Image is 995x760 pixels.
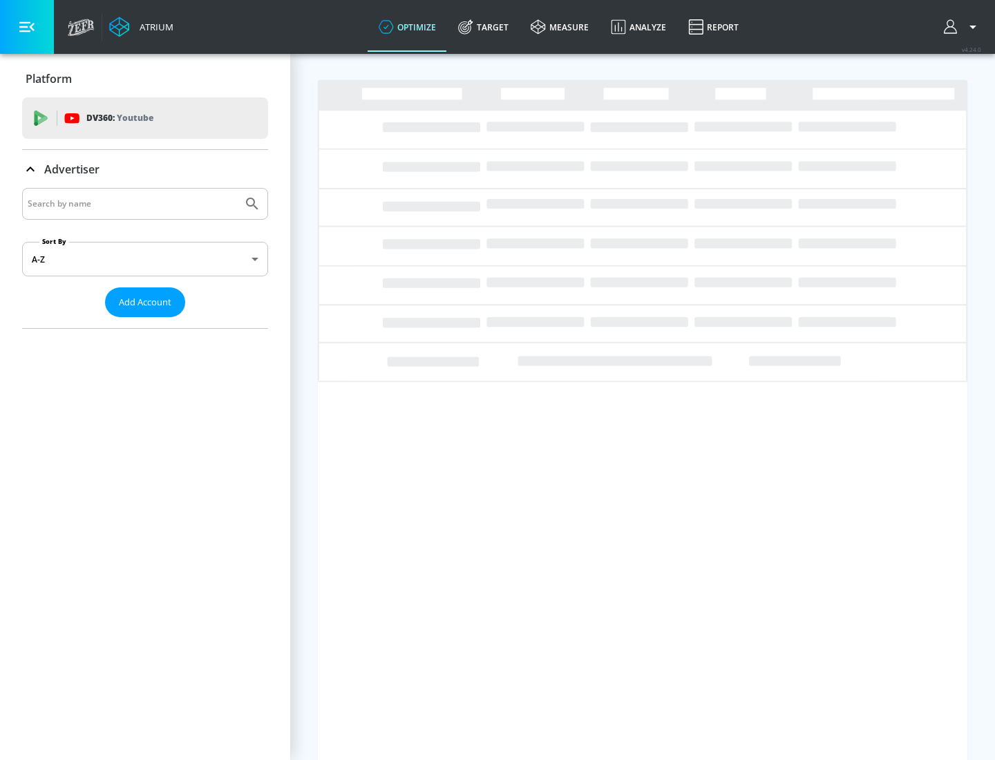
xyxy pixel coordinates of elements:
a: measure [520,2,600,52]
p: Youtube [117,111,153,125]
div: A-Z [22,242,268,276]
div: Advertiser [22,188,268,328]
p: Advertiser [44,162,99,177]
div: Advertiser [22,150,268,189]
nav: list of Advertiser [22,317,268,328]
span: Add Account [119,294,171,310]
a: optimize [368,2,447,52]
p: Platform [26,71,72,86]
label: Sort By [39,237,69,246]
a: Atrium [109,17,173,37]
p: DV360: [86,111,153,126]
span: v 4.24.0 [962,46,981,53]
a: Target [447,2,520,52]
a: Report [677,2,750,52]
input: Search by name [28,195,237,213]
a: Analyze [600,2,677,52]
button: Add Account [105,287,185,317]
div: Platform [22,59,268,98]
div: Atrium [134,21,173,33]
div: DV360: Youtube [22,97,268,139]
